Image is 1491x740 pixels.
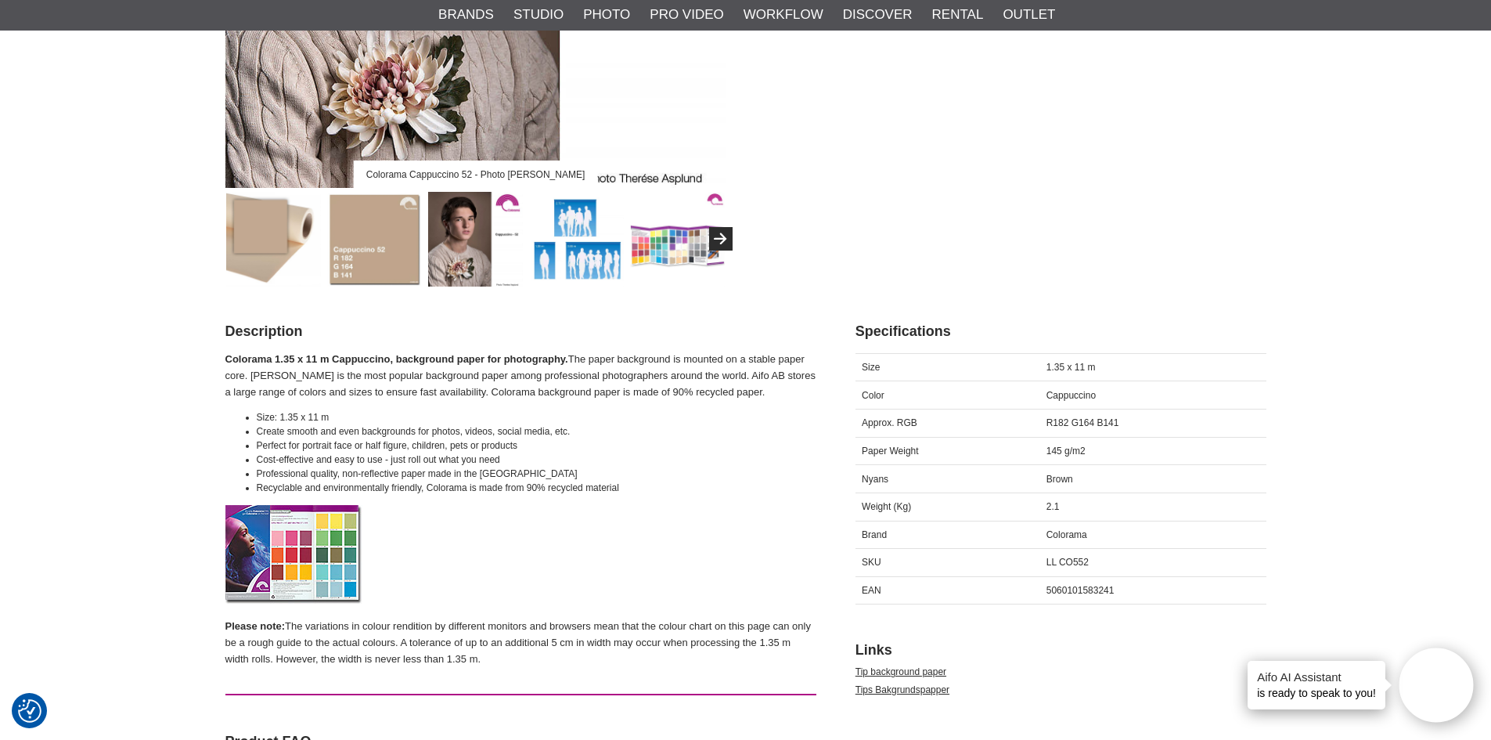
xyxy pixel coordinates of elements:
span: Brand [862,529,887,540]
h2: Specifications [855,322,1266,341]
a: Tips Bakgrundspapper [855,684,949,695]
span: Colorama [1046,529,1087,540]
span: Approx. RGB [862,417,917,428]
span: 2.1 [1046,501,1060,512]
button: Consent Preferences [18,697,41,725]
li: Size: 1.35 x 11 m [257,410,816,424]
h2: Links [855,641,1266,660]
span: Cappuccino [1046,390,1096,401]
li: Cost-effective and easy to use - just roll out what you need [257,453,816,467]
span: Paper Weight [862,446,919,457]
span: Brown [1046,474,1073,485]
span: Nyans [862,474,888,485]
p: The paper background is mounted on a stable paper core. [PERSON_NAME] is the most popular backgro... [225,352,816,400]
li: Create smooth and even backgrounds for photos, videos, social media, etc. [257,424,816,439]
a: Studio [513,5,564,25]
li: Professional quality, non-reflective paper made in the [GEOGRAPHIC_DATA] [257,467,816,481]
p: The variations in colour rendition by different monitors and browsers mean that the colour chart ... [225,619,816,667]
strong: Colorama 1.35 x 11 m Cappuccino, background paper for photography. [225,353,568,365]
span: 145 g/m2 [1046,446,1086,457]
img: Seamless Paper Width Comparison [529,192,624,287]
h4: Aifo AI Assistant [1257,669,1376,685]
span: EAN [862,585,881,596]
img: Colorama Bakgrundspapper, Bredd 1,35m, Längd 11m [226,192,321,287]
span: 1.35 x 11 m [1046,362,1096,373]
img: Colorama Swatch Färgkarta [225,505,362,604]
h2: Description [225,322,816,341]
img: Revisit consent button [18,699,41,723]
strong: Please note: [225,620,286,632]
span: R182 G164 B141 [1046,417,1119,428]
a: Rental [932,5,984,25]
a: Pro Video [650,5,723,25]
img: Order the Colorama color chart to see the colors live [630,192,725,287]
button: Next [709,227,733,251]
a: Photo [583,5,630,25]
a: Discover [843,5,913,25]
a: Workflow [744,5,823,25]
span: SKU [862,557,881,568]
span: Color [862,390,884,401]
span: 5060101583241 [1046,585,1115,596]
a: Tip background paper [855,666,946,677]
li: Recyclable and environmentally friendly, Colorama is made from 90% recycled material [257,481,816,495]
div: is ready to speak to you! [1248,661,1385,709]
div: Colorama Cappuccino 52 - Photo [PERSON_NAME] [353,161,598,188]
li: Perfect for portrait face or half figure, children, pets or products [257,439,816,453]
img: Cappuccino 52 - Kalibrerad Monitor Adobe RGB 6500K [327,192,422,287]
a: Brands [438,5,494,25]
a: Outlet [1003,5,1055,25]
img: Colorama Cappuccino 52 - Photo Theresé Asplund [428,192,523,287]
span: Size [862,362,880,373]
span: LL CO552 [1046,557,1089,568]
span: Weight (Kg) [862,501,911,512]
